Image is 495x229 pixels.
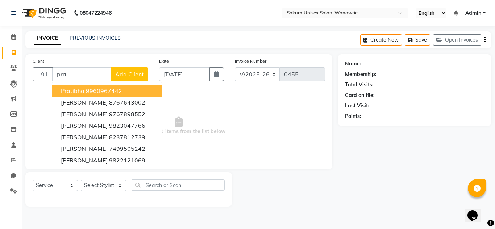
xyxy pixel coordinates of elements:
input: Search by Name/Mobile/Email/Code [52,67,111,81]
ngb-highlight: 8237812739 [109,133,145,141]
button: Add Client [111,67,148,81]
span: pratibha [61,87,84,94]
button: Save [405,34,430,46]
span: [PERSON_NAME] [61,157,108,164]
span: [PERSON_NAME] [61,133,108,141]
iframe: chat widget [465,200,488,222]
img: logo [18,3,68,23]
ngb-highlight: 9960967442 [86,87,122,94]
span: Admin [465,9,481,17]
ngb-highlight: 9822121069 [109,157,145,164]
span: [PERSON_NAME] [61,168,108,175]
label: Date [159,58,169,64]
ngb-highlight: 8794045212 [109,168,145,175]
span: [PERSON_NAME] [61,110,108,118]
span: Select & add items from the list below [33,90,325,162]
ngb-highlight: 9767898552 [109,110,145,118]
button: +91 [33,67,53,81]
a: PREVIOUS INVOICES [70,35,121,41]
span: [PERSON_NAME] [61,122,108,129]
input: Search or Scan [132,179,225,191]
div: Last Visit: [345,102,369,110]
label: Invoice Number [235,58,266,64]
div: Name: [345,60,361,68]
span: [PERSON_NAME] [61,99,108,106]
button: Open Invoices [433,34,481,46]
ngb-highlight: 8767643002 [109,99,145,106]
ngb-highlight: 7499505242 [109,145,145,152]
div: Card on file: [345,92,375,99]
ngb-highlight: 9823047766 [109,122,145,129]
span: Add Client [115,71,144,78]
div: Points: [345,113,361,120]
a: INVOICE [34,32,61,45]
div: Total Visits: [345,81,374,89]
button: Create New [360,34,402,46]
div: Membership: [345,71,377,78]
b: 08047224946 [80,3,112,23]
label: Client [33,58,44,64]
span: [PERSON_NAME] [61,145,108,152]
